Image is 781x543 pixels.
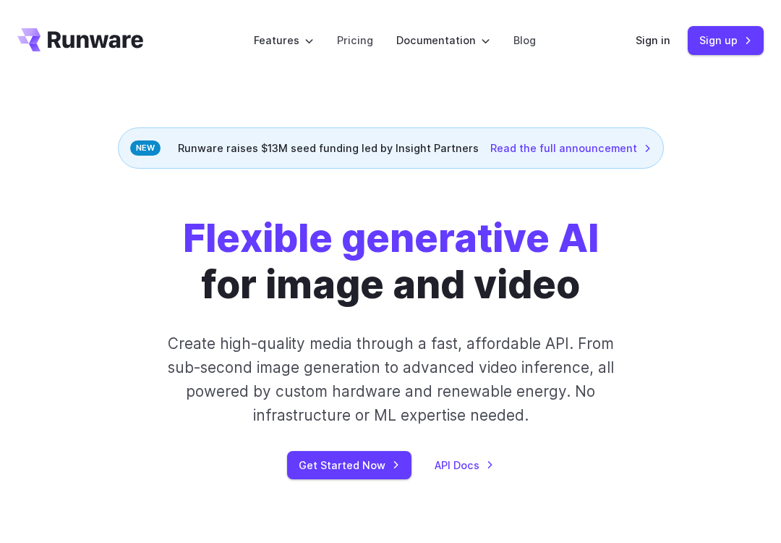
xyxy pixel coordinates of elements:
[254,32,314,49] label: Features
[287,451,411,479] a: Get Started Now
[688,26,764,54] a: Sign up
[636,32,670,49] a: Sign in
[490,140,652,156] a: Read the full announcement
[183,214,599,261] strong: Flexible generative AI
[152,332,629,428] p: Create high-quality media through a fast, affordable API. From sub-second image generation to adv...
[118,127,664,169] div: Runware raises $13M seed funding led by Insight Partners
[17,28,143,51] a: Go to /
[337,32,373,49] a: Pricing
[435,457,494,473] a: API Docs
[513,32,536,49] a: Blog
[396,32,490,49] label: Documentation
[183,215,599,308] h1: for image and video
